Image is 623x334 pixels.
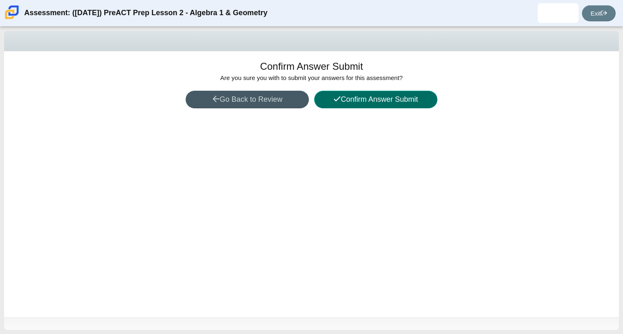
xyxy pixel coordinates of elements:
a: Carmen School of Science & Technology [3,15,21,22]
span: Are you sure you with to submit your answers for this assessment? [220,74,402,81]
a: Exit [582,5,616,21]
h1: Confirm Answer Submit [260,59,363,73]
img: Carmen School of Science & Technology [3,4,21,21]
button: Go Back to Review [186,91,309,108]
img: yanieliz.santiago.pfMfgn [552,7,565,20]
button: Confirm Answer Submit [314,91,437,108]
div: Assessment: ([DATE]) PreACT Prep Lesson 2 - Algebra 1 & Geometry [24,3,267,23]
